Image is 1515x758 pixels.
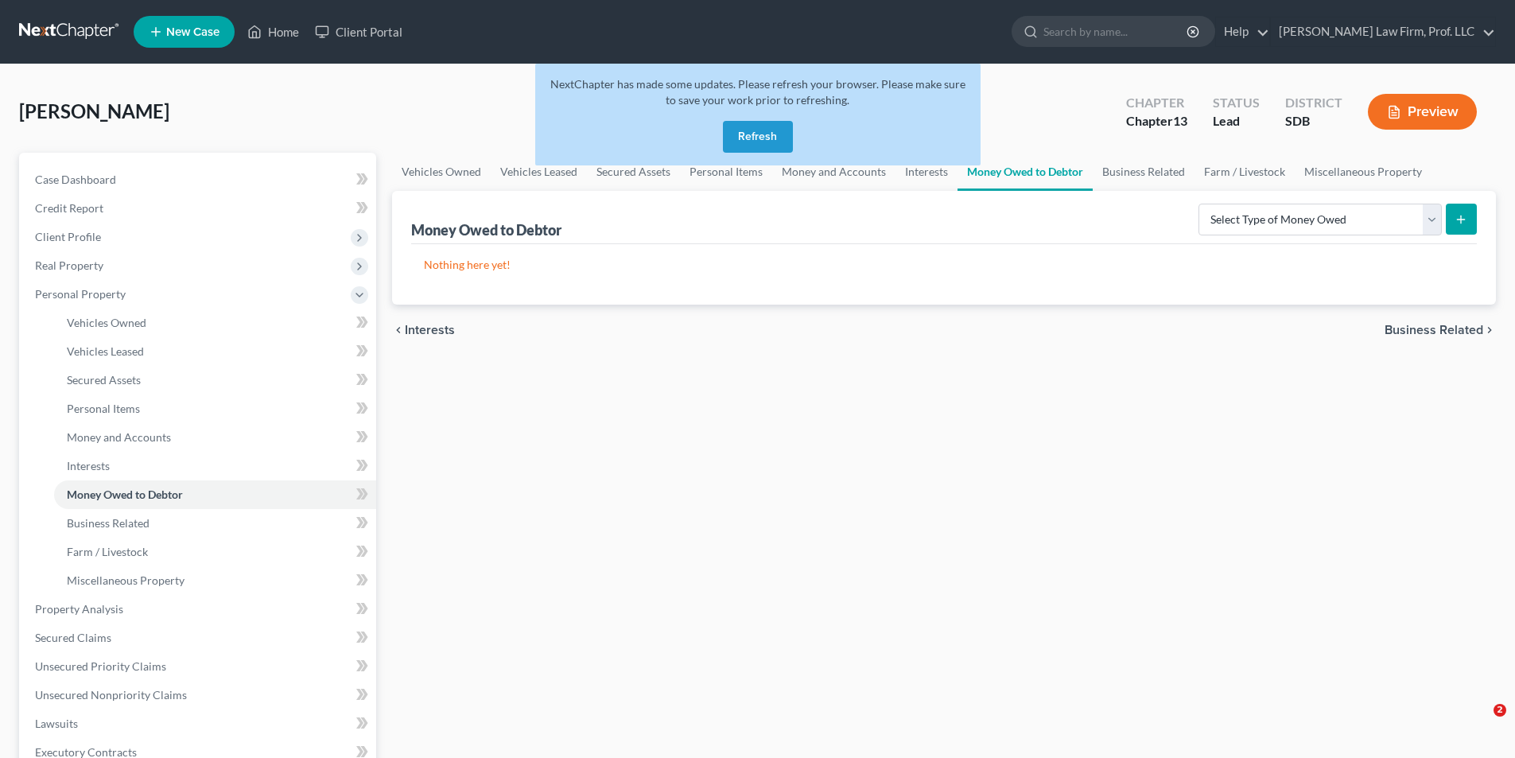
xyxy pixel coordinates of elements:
[22,165,376,194] a: Case Dashboard
[958,153,1093,191] a: Money Owed to Debtor
[550,77,965,107] span: NextChapter has made some updates. Please refresh your browser. Please make sure to save your wor...
[22,595,376,624] a: Property Analysis
[405,324,455,336] span: Interests
[54,509,376,538] a: Business Related
[1483,324,1496,336] i: chevron_right
[54,309,376,337] a: Vehicles Owned
[424,257,1464,273] p: Nothing here yet!
[1216,17,1269,46] a: Help
[35,602,123,616] span: Property Analysis
[1368,94,1477,130] button: Preview
[67,402,140,415] span: Personal Items
[392,324,405,336] i: chevron_left
[1285,94,1342,112] div: District
[35,659,166,673] span: Unsecured Priority Claims
[166,26,219,38] span: New Case
[491,153,587,191] a: Vehicles Leased
[723,121,793,153] button: Refresh
[1213,112,1260,130] div: Lead
[67,516,150,530] span: Business Related
[1173,113,1187,128] span: 13
[35,631,111,644] span: Secured Claims
[1461,704,1499,742] iframe: Intercom live chat
[54,452,376,480] a: Interests
[392,324,455,336] button: chevron_left Interests
[35,688,187,702] span: Unsecured Nonpriority Claims
[67,488,183,501] span: Money Owed to Debtor
[22,652,376,681] a: Unsecured Priority Claims
[54,395,376,423] a: Personal Items
[392,153,491,191] a: Vehicles Owned
[1126,94,1187,112] div: Chapter
[411,220,565,239] div: Money Owed to Debtor
[307,17,410,46] a: Client Portal
[67,316,146,329] span: Vehicles Owned
[67,373,141,387] span: Secured Assets
[1043,17,1189,46] input: Search by name...
[22,681,376,709] a: Unsecured Nonpriority Claims
[54,423,376,452] a: Money and Accounts
[1093,153,1195,191] a: Business Related
[35,287,126,301] span: Personal Property
[1195,153,1295,191] a: Farm / Livestock
[35,258,103,272] span: Real Property
[1271,17,1495,46] a: [PERSON_NAME] Law Firm, Prof. LLC
[67,459,110,472] span: Interests
[1126,112,1187,130] div: Chapter
[54,366,376,395] a: Secured Assets
[67,573,185,587] span: Miscellaneous Property
[22,624,376,652] a: Secured Claims
[239,17,307,46] a: Home
[1385,324,1483,336] span: Business Related
[1295,153,1431,191] a: Miscellaneous Property
[22,709,376,738] a: Lawsuits
[54,538,376,566] a: Farm / Livestock
[1213,94,1260,112] div: Status
[54,566,376,595] a: Miscellaneous Property
[35,173,116,186] span: Case Dashboard
[54,337,376,366] a: Vehicles Leased
[1385,324,1496,336] button: Business Related chevron_right
[54,480,376,509] a: Money Owed to Debtor
[35,230,101,243] span: Client Profile
[35,201,103,215] span: Credit Report
[22,194,376,223] a: Credit Report
[35,717,78,730] span: Lawsuits
[1285,112,1342,130] div: SDB
[1494,704,1506,717] span: 2
[67,430,171,444] span: Money and Accounts
[19,99,169,122] span: [PERSON_NAME]
[67,344,144,358] span: Vehicles Leased
[67,545,148,558] span: Farm / Livestock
